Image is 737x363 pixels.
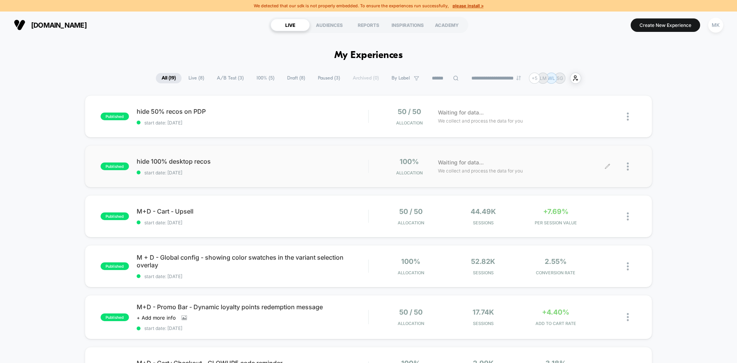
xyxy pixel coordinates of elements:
div: MK [708,18,723,33]
span: 44.49k [471,207,496,215]
div: Duration [285,197,306,206]
input: Seek [6,185,372,192]
span: Allocation [398,270,424,275]
div: INSPIRATIONS [388,19,427,31]
span: Waiting for data... [438,158,484,167]
div: REPORTS [349,19,388,31]
span: Allocation [396,170,423,176]
span: +7.69% [543,207,568,215]
button: [DOMAIN_NAME] [12,19,89,31]
span: We collect and process the data for you [438,167,523,174]
button: Play, NEW DEMO 2025-VEED.mp4 [179,97,197,115]
div: AUDIENCES [310,19,349,31]
span: start date: [DATE] [137,325,368,331]
p: WL [548,75,555,81]
img: close [627,212,629,220]
span: published [101,313,129,321]
img: Visually logo [14,19,25,31]
span: published [101,212,129,220]
span: hide 50% recos on PDP [137,108,368,115]
input: Volume [321,198,344,206]
span: Waiting for data... [438,108,484,117]
span: We collect and process the data for you [438,117,523,124]
img: end [516,76,521,80]
span: hide 100% desktop recos [137,157,368,165]
span: A/B Test ( 3 ) [211,73,250,83]
span: 52.82k [471,257,495,265]
span: + Add more info [137,315,176,321]
div: LIVE [271,19,310,31]
span: 100% [400,157,419,166]
span: start date: [DATE] [137,273,368,279]
span: [DOMAIN_NAME] [31,21,87,29]
span: PER SESSION VALUE [521,220,590,225]
span: Sessions [449,220,518,225]
button: MK [706,17,725,33]
span: +4.40% [542,308,569,316]
span: CONVERSION RATE [521,270,590,275]
button: Play, NEW DEMO 2025-VEED.mp4 [4,196,16,208]
span: 17.74k [473,308,494,316]
span: 50 / 50 [398,108,421,116]
span: Sessions [449,270,518,275]
span: All ( 19 ) [156,73,182,83]
span: M+D - Promo Bar - Dynamic loyalty points redemption message [137,303,368,311]
img: close [627,162,629,171]
span: Allocation [398,220,424,225]
span: Live ( 8 ) [183,73,210,83]
span: M + D - Global config - showing color swatches in the variant selection overlay [137,254,368,269]
span: Draft ( 8 ) [281,73,311,83]
span: Paused ( 3 ) [312,73,346,83]
p: LM [540,75,547,81]
span: M+D - Cart - Upsell [137,207,368,215]
h1: My Experiences [334,50,403,61]
div: Current time [266,197,284,206]
div: ACADEMY [427,19,466,31]
span: ADD TO CART RATE [521,321,590,326]
img: close [627,262,629,270]
img: close [627,113,629,121]
span: start date: [DATE] [137,220,368,225]
span: published [101,262,129,270]
span: published [101,162,129,170]
button: Create New Experience [631,18,700,32]
span: 100% [401,257,420,265]
span: 100% ( 5 ) [251,73,280,83]
div: + 5 [529,73,540,84]
span: 50 / 50 [399,308,423,316]
span: 2.55% [545,257,567,265]
span: By Label [392,75,410,81]
span: Sessions [449,321,518,326]
img: close [627,313,629,321]
span: 50 / 50 [399,207,423,215]
span: start date: [DATE] [137,170,368,176]
span: Allocation [398,321,424,326]
u: please install > [453,3,484,8]
span: published [101,113,129,120]
p: SG [557,75,563,81]
span: start date: [DATE] [137,120,368,126]
span: Allocation [396,120,423,126]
